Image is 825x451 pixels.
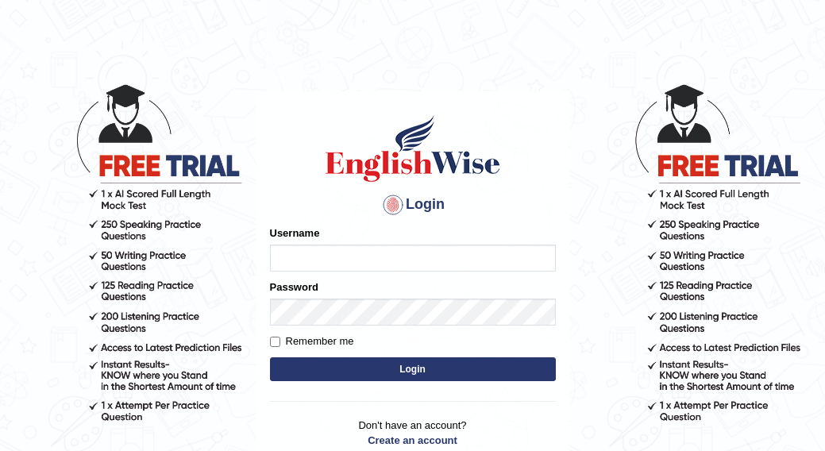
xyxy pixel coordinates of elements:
[270,279,318,295] label: Password
[270,433,556,448] a: Create an account
[322,113,503,184] img: Logo of English Wise sign in for intelligent practice with AI
[270,357,556,381] button: Login
[270,225,320,241] label: Username
[270,333,354,349] label: Remember me
[270,192,556,218] h4: Login
[270,337,280,347] input: Remember me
